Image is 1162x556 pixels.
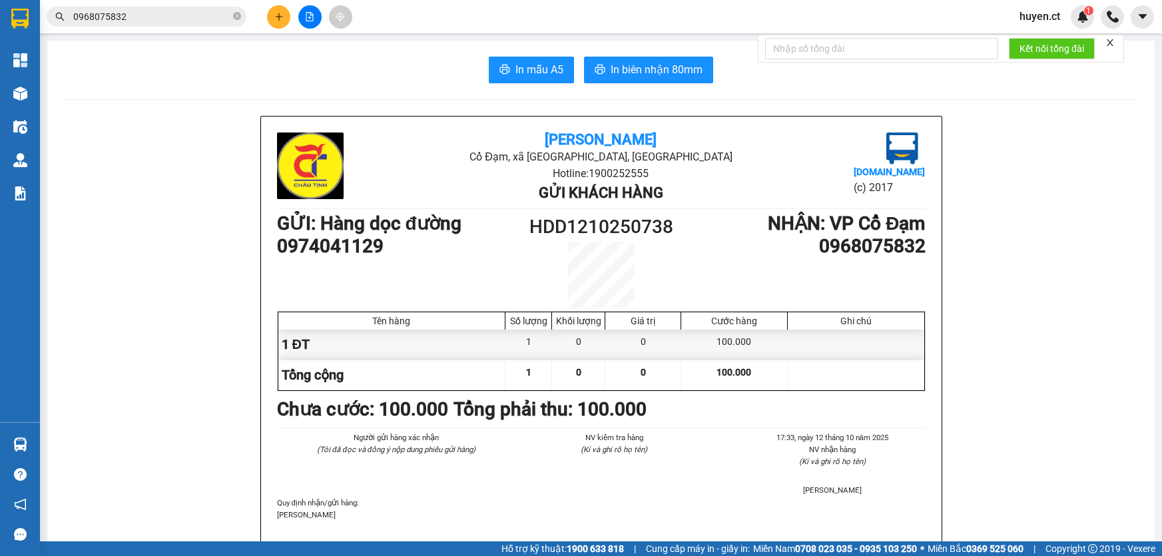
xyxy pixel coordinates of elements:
div: Khối lượng [555,316,601,326]
b: [PERSON_NAME] [545,131,657,148]
span: aim [336,12,345,21]
span: 0 [641,367,646,378]
span: In mẫu A5 [515,61,563,78]
span: Tổng cộng [282,367,344,383]
span: huyen.ct [1009,8,1071,25]
div: 1 [505,330,552,360]
strong: 1900 633 818 [567,543,624,554]
span: caret-down [1137,11,1149,23]
div: Tên hàng [282,316,502,326]
li: NV kiểm tra hàng [521,431,707,443]
button: Kết nối tổng đài [1009,38,1095,59]
strong: 0708 023 035 - 0935 103 250 [795,543,917,554]
span: close-circle [233,11,241,23]
img: solution-icon [13,186,27,200]
b: [DOMAIN_NAME] [854,166,925,177]
b: GỬI : Hàng dọc đường [277,212,461,234]
b: Tổng phải thu: 100.000 [453,398,647,420]
img: warehouse-icon [13,153,27,167]
li: Hotline: 1900252555 [385,165,817,182]
input: Tìm tên, số ĐT hoặc mã đơn [73,9,230,24]
span: Kết nối tổng đài [1019,41,1084,56]
span: Cung cấp máy in - giấy in: [646,541,750,556]
span: printer [499,64,510,77]
span: In biên nhận 80mm [611,61,703,78]
div: 1 ĐT [278,330,506,360]
div: Cước hàng [685,316,783,326]
div: Giá trị [609,316,677,326]
button: caret-down [1131,5,1154,29]
span: file-add [305,12,314,21]
li: Cổ Đạm, xã [GEOGRAPHIC_DATA], [GEOGRAPHIC_DATA] [385,148,817,165]
i: (Tôi đã đọc và đồng ý nộp dung phiếu gửi hàng) [317,445,475,454]
img: dashboard-icon [13,53,27,67]
span: search [55,12,65,21]
img: logo.jpg [886,133,918,164]
h1: 0968075832 [682,235,925,258]
img: warehouse-icon [13,437,27,451]
li: NV nhận hàng [739,443,925,455]
li: Người gửi hàng xác nhận [304,431,489,443]
button: aim [329,5,352,29]
sup: 1 [1084,6,1093,15]
b: NHẬN : VP Cổ Đạm [768,212,925,234]
img: logo-vxr [11,9,29,29]
li: [PERSON_NAME] [739,484,925,496]
b: Gửi khách hàng [539,184,663,201]
img: icon-new-feature [1077,11,1089,23]
b: Chưa cước : 100.000 [277,398,448,420]
div: 0 [552,330,605,360]
button: printerIn mẫu A5 [489,57,574,83]
span: message [14,528,27,541]
div: 100.000 [681,330,787,360]
button: plus [267,5,290,29]
span: 1 [526,367,531,378]
span: ⚪️ [920,546,924,551]
img: phone-icon [1107,11,1119,23]
img: warehouse-icon [13,120,27,134]
li: (c) 2017 [854,179,925,196]
span: 100.000 [717,367,751,378]
li: 17:33, ngày 12 tháng 10 năm 2025 [739,431,925,443]
span: close [1105,38,1115,47]
span: notification [14,498,27,511]
span: printer [595,64,605,77]
span: Miền Bắc [928,541,1023,556]
span: plus [274,12,284,21]
i: (Kí và ghi rõ họ tên) [581,445,647,454]
span: | [1033,541,1035,556]
span: | [634,541,636,556]
strong: 0369 525 060 [966,543,1023,554]
div: Ghi chú [791,316,921,326]
span: close-circle [233,12,241,20]
span: Hỗ trợ kỹ thuật: [501,541,624,556]
h1: HDD1210250738 [520,212,683,242]
span: Miền Nam [753,541,917,556]
div: Quy định nhận/gửi hàng : [277,497,926,521]
button: file-add [298,5,322,29]
img: warehouse-icon [13,87,27,101]
span: 0 [576,367,581,378]
img: logo.jpg [277,133,344,199]
i: (Kí và ghi rõ họ tên) [799,457,866,466]
button: printerIn biên nhận 80mm [584,57,713,83]
span: 1 [1086,6,1091,15]
p: [PERSON_NAME] [277,509,926,521]
div: 0 [605,330,681,360]
input: Nhập số tổng đài [765,38,998,59]
h1: 0974041129 [277,235,520,258]
span: copyright [1088,544,1097,553]
div: Số lượng [509,316,548,326]
span: question-circle [14,468,27,481]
